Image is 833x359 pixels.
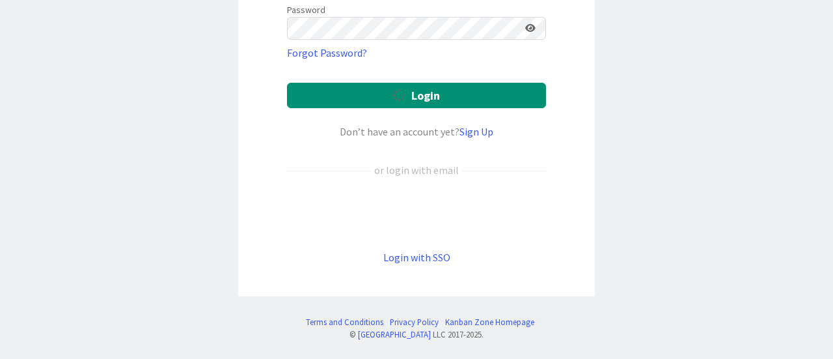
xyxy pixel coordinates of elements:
a: Sign Up [459,125,493,138]
a: [GEOGRAPHIC_DATA] [358,329,431,339]
a: Login with SSO [383,251,450,264]
a: Kanban Zone Homepage [445,316,534,328]
iframe: Sign in with Google Button [280,199,553,228]
label: Password [287,3,325,17]
div: or login with email [371,162,462,178]
button: Login [287,83,546,108]
a: Privacy Policy [390,316,439,328]
div: © LLC 2017- 2025 . [299,328,534,341]
a: Forgot Password? [287,45,367,61]
div: Don’t have an account yet? [287,124,546,139]
a: Terms and Conditions [306,316,383,328]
